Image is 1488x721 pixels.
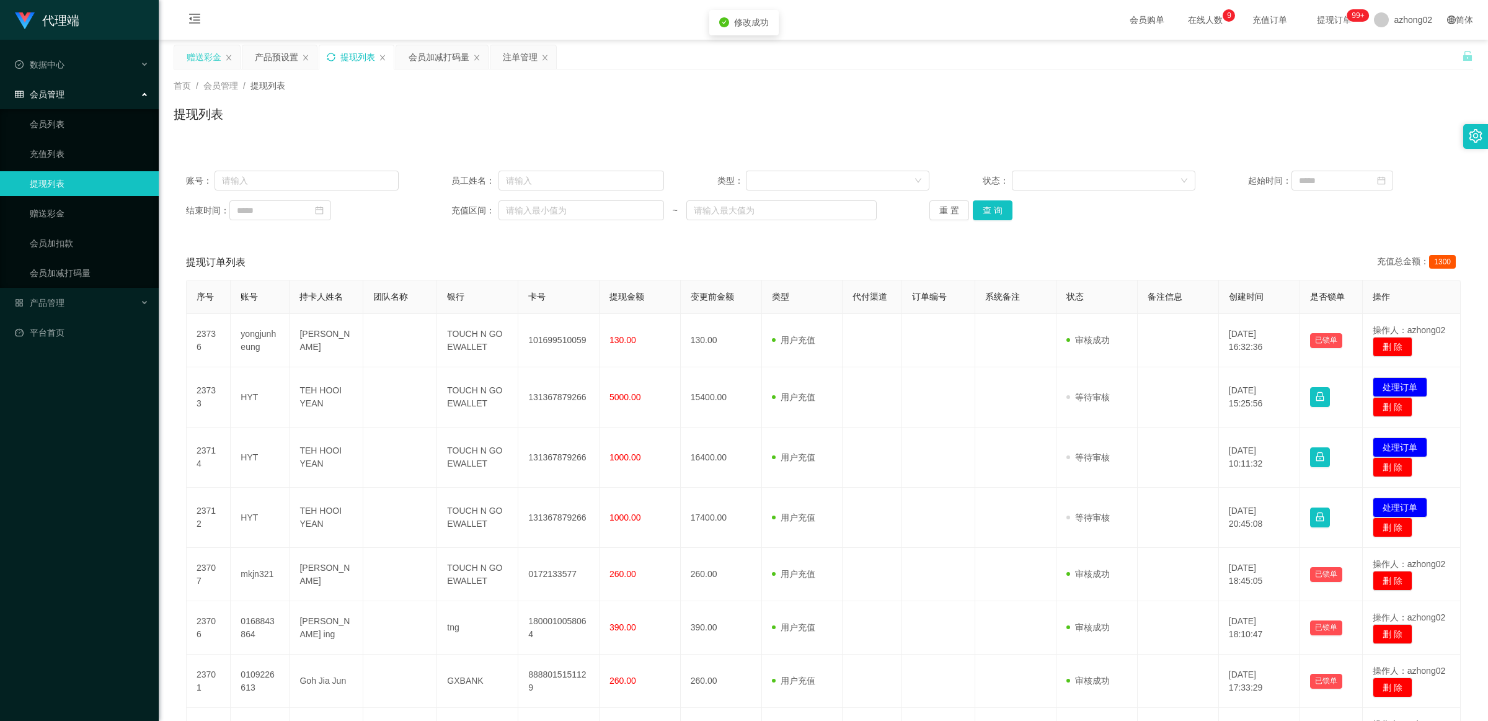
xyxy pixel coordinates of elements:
[1447,16,1456,24] i: 图标: global
[1373,397,1412,417] button: 删 除
[1180,177,1188,186] i: 图标: down
[1373,678,1412,697] button: 删 除
[231,548,290,601] td: mkjn321
[772,676,815,686] span: 用户充值
[1373,337,1412,357] button: 删 除
[691,292,734,302] span: 变更前金额
[290,601,363,655] td: [PERSON_NAME] ing
[985,292,1020,302] span: 系统备注
[1373,457,1412,477] button: 删 除
[327,53,335,61] i: 图标: sync
[1311,16,1358,24] span: 提现订单
[15,12,35,30] img: logo.9652507e.png
[437,655,518,708] td: GXBANK
[772,292,789,302] span: 类型
[215,171,398,190] input: 请输入
[447,292,464,302] span: 银行
[15,60,24,69] i: 图标: check-circle-o
[15,89,64,99] span: 会员管理
[1310,387,1330,407] button: 图标: lock
[609,292,644,302] span: 提现金额
[290,548,363,601] td: [PERSON_NAME]
[1246,16,1293,24] span: 充值订单
[187,601,231,655] td: 23706
[340,45,375,69] div: 提现列表
[451,204,498,217] span: 充值区间：
[437,548,518,601] td: TOUCH N GO EWALLET
[30,112,149,137] a: 会员列表
[681,548,762,601] td: 260.00
[1377,255,1461,270] div: 充值总金额：
[1347,9,1369,22] sup: 1207
[187,548,231,601] td: 23707
[1219,548,1300,601] td: [DATE] 18:45:05
[187,45,221,69] div: 赠送彩金
[187,428,231,488] td: 23714
[1310,292,1345,302] span: 是否锁单
[451,174,498,187] span: 员工姓名：
[225,54,232,61] i: 图标: close
[437,314,518,367] td: TOUCH N GO EWALLET
[1066,292,1084,302] span: 状态
[1462,50,1473,61] i: 图标: unlock
[196,81,198,91] span: /
[772,569,815,579] span: 用户充值
[609,452,641,462] span: 1000.00
[1373,666,1446,676] span: 操作人：azhong02
[197,292,214,302] span: 序号
[373,292,408,302] span: 团队名称
[1377,176,1386,185] i: 图标: calendar
[15,15,79,25] a: 代理端
[437,367,518,428] td: TOUCH N GO EWALLET
[1219,428,1300,488] td: [DATE] 10:11:32
[852,292,887,302] span: 代付渠道
[15,60,64,69] span: 数据中心
[973,200,1012,220] button: 查 询
[1223,9,1235,22] sup: 9
[231,601,290,655] td: 0168843864
[681,488,762,548] td: 17400.00
[681,428,762,488] td: 16400.00
[302,54,309,61] i: 图标: close
[518,601,600,655] td: 1800010058064
[1469,129,1482,143] i: 图标: setting
[1310,508,1330,527] button: 图标: lock
[1310,447,1330,467] button: 图标: lock
[1182,16,1229,24] span: 在线人数
[772,513,815,522] span: 用户充值
[1310,567,1342,582] button: 已锁单
[609,676,636,686] span: 260.00
[912,292,947,302] span: 订单编号
[15,298,64,308] span: 产品管理
[1310,620,1342,635] button: 已锁单
[719,17,729,27] i: icon: check-circle
[609,335,636,345] span: 130.00
[772,392,815,402] span: 用户充值
[1373,517,1412,537] button: 删 除
[437,488,518,548] td: TOUCH N GO EWALLET
[231,428,290,488] td: HYT
[379,54,386,61] i: 图标: close
[231,488,290,548] td: HYT
[518,314,600,367] td: 101699510059
[1219,601,1300,655] td: [DATE] 18:10:47
[1219,655,1300,708] td: [DATE] 17:33:29
[437,428,518,488] td: TOUCH N GO EWALLET
[1219,314,1300,367] td: [DATE] 16:32:36
[473,54,480,61] i: 图标: close
[290,488,363,548] td: TEH HOOI YEAN
[609,622,636,632] span: 390.00
[1219,367,1300,428] td: [DATE] 15:25:56
[290,367,363,428] td: TEH HOOI YEAN
[30,231,149,256] a: 会员加扣款
[15,298,24,307] i: 图标: appstore-o
[518,488,600,548] td: 131367879266
[983,174,1012,187] span: 状态：
[255,45,298,69] div: 产品预设置
[30,261,149,285] a: 会员加减打码量
[174,81,191,91] span: 首页
[186,255,246,270] span: 提现订单列表
[231,367,290,428] td: HYT
[681,601,762,655] td: 390.00
[609,513,641,522] span: 1000.00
